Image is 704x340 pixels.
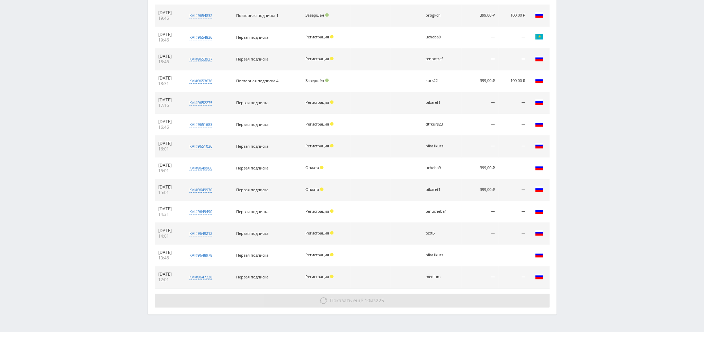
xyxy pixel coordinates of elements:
[158,75,180,81] div: [DATE]
[320,166,323,169] span: Холд
[498,48,528,70] td: —
[535,33,543,41] img: kaz.png
[330,253,333,256] span: Холд
[158,103,180,108] div: 17:16
[305,34,329,39] span: Регистрация
[330,100,333,104] span: Холд
[461,27,498,48] td: —
[189,187,212,193] div: kai#9649970
[461,266,498,288] td: —
[236,13,278,18] span: Повторная подписка 1
[461,157,498,179] td: 399,00 ₽
[158,184,180,190] div: [DATE]
[461,136,498,157] td: —
[535,120,543,128] img: rus.png
[158,255,180,261] div: 13:46
[535,250,543,259] img: rus.png
[158,125,180,130] div: 16:46
[189,165,212,171] div: kai#9649966
[535,185,543,193] img: rus.png
[236,209,268,214] span: Первая подписка
[158,277,180,283] div: 12:01
[535,229,543,237] img: rus.png
[498,157,528,179] td: —
[330,144,333,147] span: Холд
[498,201,528,223] td: —
[158,141,180,146] div: [DATE]
[189,144,212,149] div: kai#9651036
[189,274,212,280] div: kai#9647238
[426,144,457,148] div: pika1kurs
[158,250,180,255] div: [DATE]
[365,297,370,304] span: 10
[498,5,528,27] td: 100,00 ₽
[461,179,498,201] td: 399,00 ₽
[426,13,457,18] div: progkd1
[498,223,528,245] td: —
[189,209,212,214] div: kai#9649490
[236,122,268,127] span: Первая подписка
[305,56,329,61] span: Регистрация
[305,252,329,257] span: Регистрация
[535,54,543,63] img: rus.png
[330,231,333,235] span: Холд
[158,206,180,212] div: [DATE]
[305,165,319,170] span: Оплата
[158,163,180,168] div: [DATE]
[330,209,333,213] span: Холд
[498,136,528,157] td: —
[158,272,180,277] div: [DATE]
[535,141,543,150] img: rus.png
[305,143,329,148] span: Регистрация
[236,56,268,62] span: Первая подписка
[461,5,498,27] td: 399,00 ₽
[158,59,180,65] div: 18:46
[330,275,333,278] span: Холд
[305,209,329,214] span: Регистрация
[158,119,180,125] div: [DATE]
[325,13,329,17] span: Подтвержден
[158,81,180,86] div: 18:31
[330,122,333,126] span: Холд
[461,114,498,136] td: —
[426,35,457,39] div: ucheba9
[158,228,180,233] div: [DATE]
[158,10,180,16] div: [DATE]
[236,252,268,258] span: Первая подписка
[189,100,212,105] div: kai#9652275
[498,245,528,266] td: —
[236,274,268,279] span: Первая подписка
[305,78,324,83] span: Завершён
[498,27,528,48] td: —
[426,57,457,61] div: tenbotref
[189,35,212,40] div: kai#9654836
[305,274,329,279] span: Регистрация
[461,48,498,70] td: —
[330,35,333,38] span: Холд
[189,13,212,18] div: kai#9654832
[498,92,528,114] td: —
[426,122,457,127] div: dtfkurs23
[189,78,212,84] div: kai#9653676
[535,163,543,172] img: rus.png
[535,272,543,281] img: rus.png
[236,100,268,105] span: Первая подписка
[535,11,543,19] img: rus.png
[189,231,212,236] div: kai#9649212
[305,12,324,18] span: Завершён
[498,179,528,201] td: —
[158,212,180,217] div: 14:31
[158,233,180,239] div: 14:01
[236,231,268,236] span: Первая подписка
[158,97,180,103] div: [DATE]
[236,165,268,171] span: Первая подписка
[236,187,268,192] span: Первая подписка
[158,37,180,43] div: 19:46
[535,207,543,215] img: rus.png
[236,35,268,40] span: Первая подписка
[305,121,329,127] span: Регистрация
[189,122,212,127] div: kai#9651683
[426,275,457,279] div: medium
[325,79,329,82] span: Подтвержден
[376,297,384,304] span: 225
